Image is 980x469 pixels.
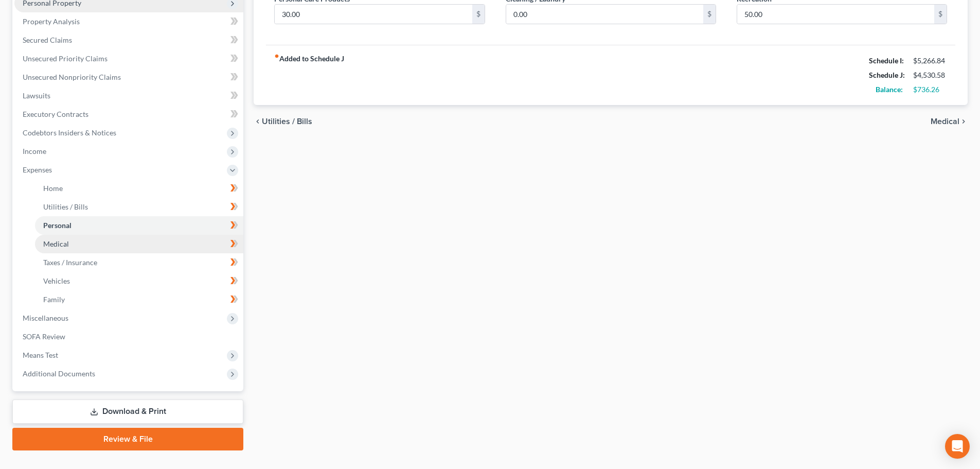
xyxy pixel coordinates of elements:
div: $ [934,5,947,24]
strong: Schedule J: [869,71,905,79]
span: Personal [43,221,72,230]
i: fiber_manual_record [274,54,279,59]
a: Download & Print [12,399,243,424]
a: Unsecured Nonpriority Claims [14,68,243,86]
div: $ [703,5,716,24]
input: -- [737,5,934,24]
span: Additional Documents [23,369,95,378]
input: -- [506,5,703,24]
span: Medical [931,117,959,126]
a: Unsecured Priority Claims [14,49,243,68]
a: Utilities / Bills [35,198,243,216]
div: $736.26 [913,84,947,95]
span: Medical [43,239,69,248]
span: Executory Contracts [23,110,88,118]
span: Taxes / Insurance [43,258,97,267]
a: Taxes / Insurance [35,253,243,272]
a: Home [35,179,243,198]
a: Secured Claims [14,31,243,49]
span: Means Test [23,351,58,359]
span: Codebtors Insiders & Notices [23,128,116,137]
span: Vehicles [43,276,70,285]
i: chevron_right [959,117,968,126]
span: Family [43,295,65,304]
a: Medical [35,235,243,253]
div: $ [472,5,485,24]
div: $4,530.58 [913,70,947,80]
strong: Added to Schedule J [274,54,344,97]
span: Property Analysis [23,17,80,26]
a: Executory Contracts [14,105,243,124]
a: SOFA Review [14,327,243,346]
a: Review & File [12,428,243,450]
strong: Schedule I: [869,56,904,65]
i: chevron_left [254,117,262,126]
div: $5,266.84 [913,56,947,66]
input: -- [275,5,472,24]
span: SOFA Review [23,332,65,341]
span: Home [43,184,63,193]
span: Unsecured Priority Claims [23,54,108,63]
a: Property Analysis [14,12,243,31]
a: Family [35,290,243,309]
strong: Balance: [876,85,903,94]
span: Miscellaneous [23,314,68,322]
a: Vehicles [35,272,243,290]
button: chevron_left Utilities / Bills [254,117,312,126]
span: Utilities / Bills [262,117,312,126]
a: Lawsuits [14,86,243,105]
span: Utilities / Bills [43,202,88,211]
span: Lawsuits [23,91,50,100]
a: Personal [35,216,243,235]
span: Secured Claims [23,36,72,44]
button: Medical chevron_right [931,117,968,126]
span: Unsecured Nonpriority Claims [23,73,121,81]
span: Income [23,147,46,155]
div: Open Intercom Messenger [945,434,970,459]
span: Expenses [23,165,52,174]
